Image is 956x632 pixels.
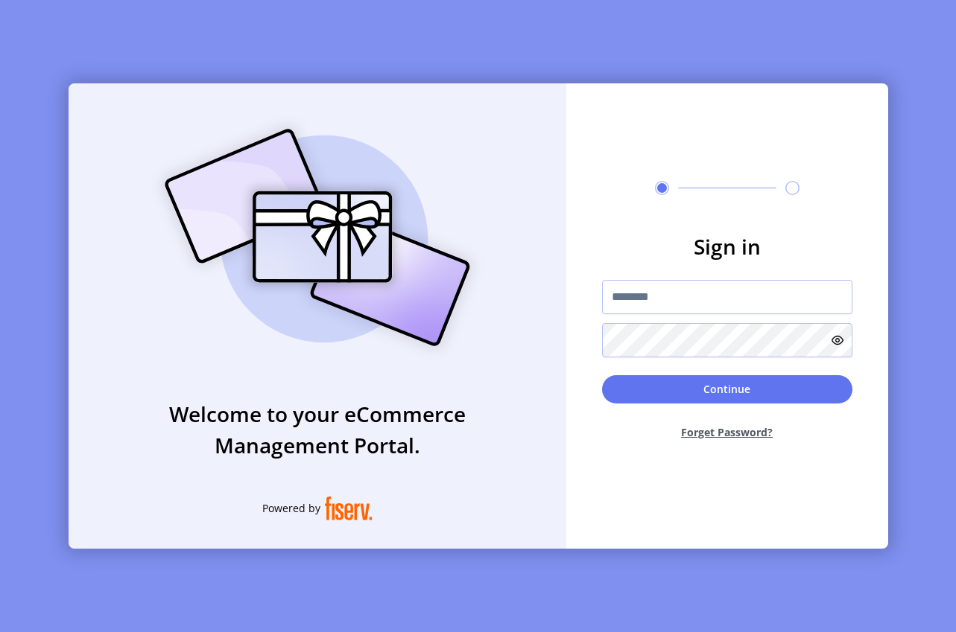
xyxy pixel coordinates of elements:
button: Forget Password? [602,412,852,452]
h3: Welcome to your eCommerce Management Portal. [69,398,566,461]
img: card_Illustration.svg [142,112,493,363]
h3: Sign in [602,231,852,262]
span: Powered by [262,500,320,516]
button: Continue [602,375,852,403]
